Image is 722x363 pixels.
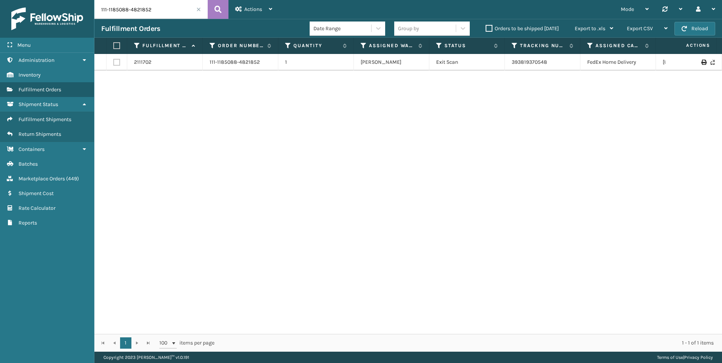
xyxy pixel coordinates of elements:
[19,205,56,211] span: Rate Calculator
[278,54,354,71] td: 1
[19,175,65,182] span: Marketplace Orders
[354,54,429,71] td: [PERSON_NAME]
[19,72,41,78] span: Inventory
[120,337,131,349] a: 1
[19,116,71,123] span: Fulfillment Shipments
[225,339,714,347] div: 1 - 1 of 1 items
[657,355,683,360] a: Terms of Use
[710,60,715,65] i: Never Shipped
[627,25,653,32] span: Export CSV
[134,58,151,66] a: 2111702
[19,86,61,93] span: Fulfillment Orders
[244,6,262,12] span: Actions
[218,42,264,49] label: Order Number
[621,6,634,12] span: Mode
[11,8,83,30] img: logo
[19,101,58,108] span: Shipment Status
[684,355,713,360] a: Privacy Policy
[19,131,61,137] span: Return Shipments
[662,39,715,52] span: Actions
[17,42,31,48] span: Menu
[595,42,641,49] label: Assigned Carrier Service
[575,25,605,32] span: Export to .xls
[159,339,171,347] span: 100
[520,42,566,49] label: Tracking Number
[19,190,54,197] span: Shipment Cost
[444,42,490,49] label: Status
[701,60,706,65] i: Print Label
[369,42,415,49] label: Assigned Warehouse
[19,146,45,152] span: Containers
[674,22,715,35] button: Reload
[657,352,713,363] div: |
[103,352,189,363] p: Copyright 2023 [PERSON_NAME]™ v 1.0.191
[210,58,260,66] a: 111-1185088-4821852
[142,42,188,49] label: Fulfillment Order Id
[398,25,419,32] div: Group by
[159,337,214,349] span: items per page
[19,57,54,63] span: Administration
[101,24,160,33] h3: Fulfillment Orders
[429,54,505,71] td: Exit Scan
[19,220,37,226] span: Reports
[486,25,559,32] label: Orders to be shipped [DATE]
[19,161,38,167] span: Batches
[313,25,372,32] div: Date Range
[293,42,339,49] label: Quantity
[66,175,79,182] span: ( 449 )
[580,54,656,71] td: FedEx Home Delivery
[512,59,547,65] a: 393819370548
